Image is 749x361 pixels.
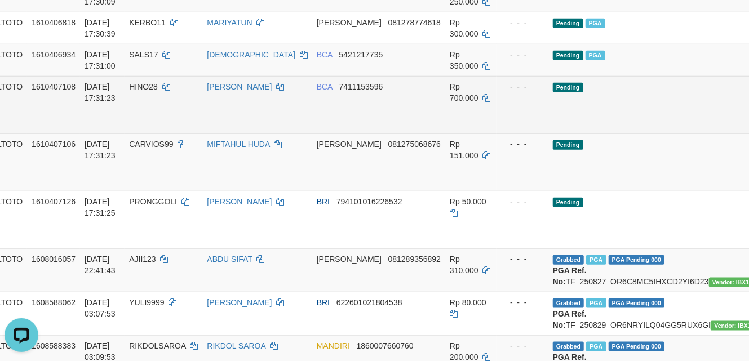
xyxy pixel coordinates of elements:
[586,298,606,308] span: Marked by bylanggota2
[501,139,544,150] div: - - -
[129,18,166,27] span: KERBO11
[450,82,478,102] span: Rp 700.000
[501,297,544,308] div: - - -
[450,140,478,160] span: Rp 151.000
[317,298,330,307] span: BRI
[85,50,116,70] span: [DATE] 17:31:00
[207,298,272,307] a: [PERSON_NAME]
[32,255,76,264] span: 1608016057
[129,140,173,149] span: CARVIOS99
[357,341,414,350] span: Copy 1860007660760 to clipboard
[388,18,441,27] span: Copy 081278774618 to clipboard
[85,140,116,160] span: [DATE] 17:31:23
[450,255,478,275] span: Rp 310.000
[317,18,382,27] span: [PERSON_NAME]
[609,298,665,308] span: PGA Pending
[317,255,382,264] span: [PERSON_NAME]
[450,197,486,206] span: Rp 50.000
[207,341,265,350] a: RIKDOL SAROA
[450,50,478,70] span: Rp 350.000
[85,298,116,318] span: [DATE] 03:07:53
[317,50,333,59] span: BCA
[129,50,158,59] span: SALS17
[339,82,383,91] span: Copy 7411153596 to clipboard
[129,341,185,350] span: RIKDOLSAROA
[553,309,587,329] b: PGA Ref. No:
[129,197,177,206] span: PRONGGOLI
[207,82,272,91] a: [PERSON_NAME]
[388,255,441,264] span: Copy 081289356892 to clipboard
[388,140,441,149] span: Copy 081275068676 to clipboard
[501,253,544,265] div: - - -
[501,49,544,60] div: - - -
[317,341,350,350] span: MANDIRI
[553,255,584,265] span: Grabbed
[553,140,583,150] span: Pending
[586,19,605,28] span: Marked by bylanggota1
[553,342,584,351] span: Grabbed
[129,255,156,264] span: AJII123
[32,140,76,149] span: 1610407106
[501,196,544,207] div: - - -
[317,197,330,206] span: BRI
[553,266,587,286] b: PGA Ref. No:
[207,255,252,264] a: ABDU SIFAT
[609,255,665,265] span: PGA Pending
[501,81,544,92] div: - - -
[32,50,76,59] span: 1610406934
[32,18,76,27] span: 1610406818
[85,197,116,217] span: [DATE] 17:31:25
[32,197,76,206] span: 1610407126
[317,82,333,91] span: BCA
[586,342,606,351] span: Marked by bylanggota2
[207,197,272,206] a: [PERSON_NAME]
[85,255,116,275] span: [DATE] 22:41:43
[609,342,665,351] span: PGA Pending
[553,19,583,28] span: Pending
[129,298,164,307] span: YULI9999
[501,340,544,351] div: - - -
[339,50,383,59] span: Copy 5421217735 to clipboard
[317,140,382,149] span: [PERSON_NAME]
[501,17,544,28] div: - - -
[336,298,402,307] span: Copy 622601021804538 to clipboard
[586,255,606,265] span: Marked by bylanggota2
[553,83,583,92] span: Pending
[553,298,584,308] span: Grabbed
[450,298,486,307] span: Rp 80.000
[32,298,76,307] span: 1608588062
[207,140,269,149] a: MIFTAHUL HUDA
[5,5,38,38] button: Open LiveChat chat widget
[586,51,605,60] span: Marked by bylanggota1
[32,341,76,350] span: 1608588383
[450,18,478,38] span: Rp 300.000
[553,51,583,60] span: Pending
[32,82,76,91] span: 1610407108
[553,198,583,207] span: Pending
[129,82,158,91] span: HINO28
[85,82,116,102] span: [DATE] 17:31:23
[207,50,295,59] a: [DEMOGRAPHIC_DATA]
[85,18,116,38] span: [DATE] 17:30:39
[207,18,252,27] a: MARIYATUN
[336,197,402,206] span: Copy 794101016226532 to clipboard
